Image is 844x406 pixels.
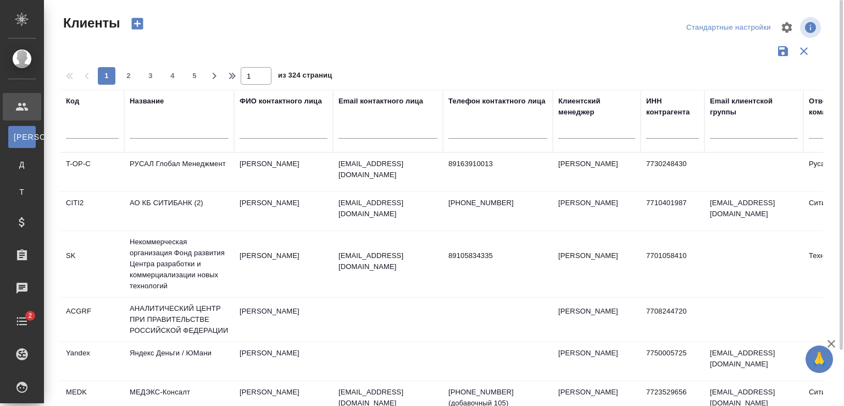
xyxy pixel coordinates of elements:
[278,69,332,85] span: из 324 страниц
[641,153,704,191] td: 7730248430
[338,197,437,220] p: [EMAIL_ADDRESS][DOMAIN_NAME]
[60,192,124,231] td: CITI2
[14,159,30,170] span: Д
[338,96,423,107] div: Email контактного лица
[8,153,36,175] a: Д
[338,158,437,180] p: [EMAIL_ADDRESS][DOMAIN_NAME]
[810,348,829,371] span: 🙏
[800,17,823,38] span: Посмотреть информацию
[448,96,546,107] div: Телефон контактного лица
[234,245,333,283] td: [PERSON_NAME]
[8,126,36,148] a: [PERSON_NAME]
[124,342,234,381] td: Яндекс Деньги / ЮМани
[60,153,124,191] td: T-OP-C
[120,70,137,81] span: 2
[641,300,704,339] td: 7708244720
[338,250,437,272] p: [EMAIL_ADDRESS][DOMAIN_NAME]
[553,300,641,339] td: [PERSON_NAME]
[704,342,803,381] td: [EMAIL_ADDRESS][DOMAIN_NAME]
[448,158,547,169] p: 89163910013
[684,19,774,36] div: split button
[60,342,124,381] td: Yandex
[558,96,635,118] div: Клиентский менеджер
[641,245,704,283] td: 7701058410
[21,310,38,321] span: 2
[66,96,79,107] div: Код
[130,96,164,107] div: Название
[164,67,181,85] button: 4
[120,67,137,85] button: 2
[234,153,333,191] td: [PERSON_NAME]
[553,342,641,381] td: [PERSON_NAME]
[124,192,234,231] td: АО КБ СИТИБАНК (2)
[14,186,30,197] span: Т
[774,14,800,41] span: Настроить таблицу
[3,308,41,335] a: 2
[793,41,814,62] button: Сбросить фильтры
[448,197,547,209] p: [PHONE_NUMBER]
[553,245,641,283] td: [PERSON_NAME]
[164,70,181,81] span: 4
[124,231,234,297] td: Некоммерческая организация Фонд развития Центра разработки и коммерциализации новых технологий
[710,96,798,118] div: Email клиентской группы
[641,342,704,381] td: 7750005725
[142,70,159,81] span: 3
[142,67,159,85] button: 3
[186,67,203,85] button: 5
[553,192,641,231] td: [PERSON_NAME]
[186,70,203,81] span: 5
[60,14,120,32] span: Клиенты
[704,192,803,231] td: [EMAIL_ADDRESS][DOMAIN_NAME]
[641,192,704,231] td: 7710401987
[806,345,833,373] button: 🙏
[124,298,234,342] td: АНАЛИТИЧЕСКИЙ ЦЕНТР ПРИ ПРАВИТЕЛЬСТВЕ РОССИЙСКОЙ ФЕДЕРАЦИИ
[234,342,333,381] td: [PERSON_NAME]
[124,153,234,191] td: РУСАЛ Глобал Менеджмент
[60,300,124,339] td: ACGRF
[14,131,30,142] span: [PERSON_NAME]
[234,300,333,339] td: [PERSON_NAME]
[8,181,36,203] a: Т
[240,96,322,107] div: ФИО контактного лица
[646,96,699,118] div: ИНН контрагента
[124,14,151,33] button: Создать
[60,245,124,283] td: SK
[234,192,333,231] td: [PERSON_NAME]
[553,153,641,191] td: [PERSON_NAME]
[448,250,547,261] p: 89105834335
[773,41,793,62] button: Сохранить фильтры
